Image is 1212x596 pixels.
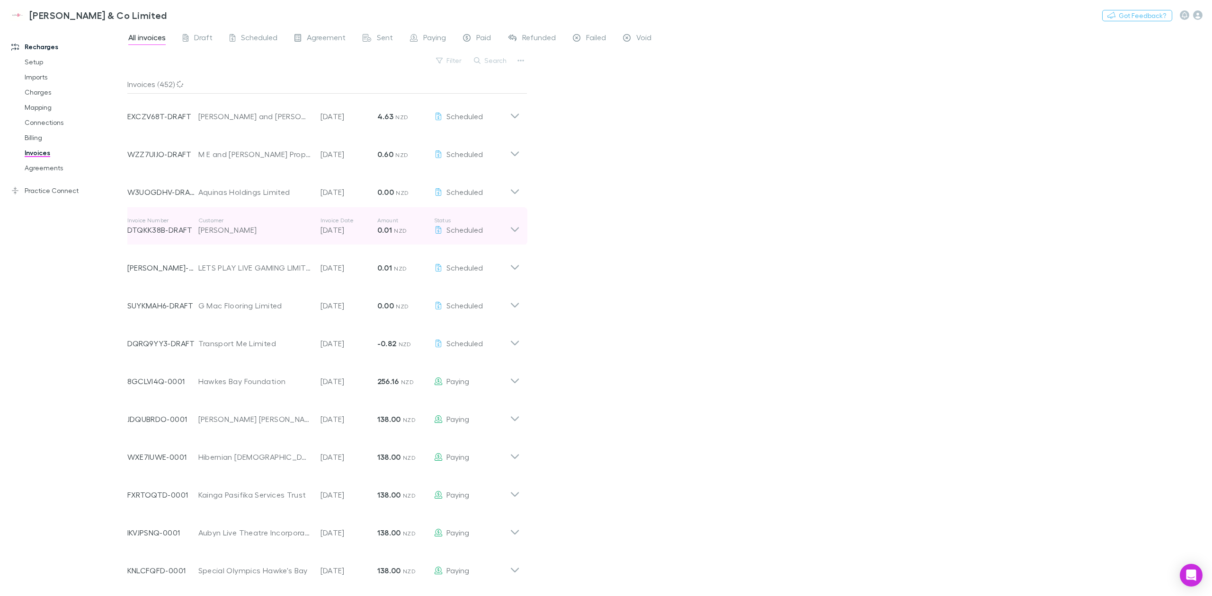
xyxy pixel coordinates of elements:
[15,70,135,85] a: Imports
[241,33,277,45] span: Scheduled
[15,100,135,115] a: Mapping
[127,111,198,122] p: EXCZV68T-DRAFT
[321,527,377,538] p: [DATE]
[423,33,446,45] span: Paying
[127,186,198,198] p: W3UOGDHV-DRAFT
[120,245,527,283] div: [PERSON_NAME]-0264LETS PLAY LIVE GAMING LIMITED[DATE]0.01 NZDScheduled
[476,33,491,45] span: Paid
[29,9,167,21] h3: [PERSON_NAME] & Co Limited
[403,416,416,423] span: NZD
[198,217,311,224] p: Customer
[321,300,377,311] p: [DATE]
[377,112,393,121] strong: 4.63
[15,85,135,100] a: Charges
[127,451,198,463] p: WXE7IUWE-0001
[377,263,392,272] strong: 0.01
[198,111,311,122] div: [PERSON_NAME] and [PERSON_NAME] Family Trust
[15,130,135,145] a: Billing
[377,217,434,224] p: Amount
[403,492,416,499] span: NZD
[377,490,401,500] strong: 138.00
[120,131,527,169] div: WZZ7UIJO-DRAFTM E and [PERSON_NAME] Property Trust[DATE]0.60 NZDScheduled
[377,414,401,424] strong: 138.00
[434,217,510,224] p: Status
[395,151,408,158] span: NZD
[127,338,198,349] p: DQRQ9YY3-DRAFT
[446,566,469,575] span: Paying
[586,33,606,45] span: Failed
[446,263,483,272] span: Scheduled
[321,186,377,198] p: [DATE]
[198,338,311,349] div: Transport Me Limited
[321,149,377,160] p: [DATE]
[127,224,198,236] p: DTQKK38B-DRAFT
[127,376,198,387] p: 8GCLVI4Q-0001
[127,217,198,224] p: Invoice Number
[431,55,467,66] button: Filter
[15,160,135,175] a: Agreements
[120,510,527,548] div: IKVJPSNQ-0001Aubyn Live Theatre Incorporated[DATE]138.00 NZDPaying
[522,33,556,45] span: Refunded
[198,376,311,387] div: Hawkes Bay Foundation
[128,33,166,45] span: All invoices
[307,33,346,45] span: Agreement
[127,413,198,425] p: JDQUBRDO-0001
[321,338,377,349] p: [DATE]
[120,434,527,472] div: WXE7IUWE-0001Hibernian [DEMOGRAPHIC_DATA] Benefit Society Branch 172[DATE]138.00 NZDPaying
[198,451,311,463] div: Hibernian [DEMOGRAPHIC_DATA] Benefit Society Branch 172
[377,225,392,235] strong: 0.01
[377,301,394,310] strong: 0.00
[127,489,198,500] p: FXRTOQTD-0001
[446,225,483,234] span: Scheduled
[198,149,311,160] div: M E and [PERSON_NAME] Property Trust
[120,207,527,245] div: Invoice NumberDTQKK38B-DRAFTCustomer[PERSON_NAME]Invoice Date[DATE]Amount0.01 NZDStatusScheduled
[127,300,198,311] p: SUYKMAH6-DRAFT
[15,145,135,160] a: Invoices
[377,187,394,197] strong: 0.00
[394,265,407,272] span: NZD
[377,566,401,575] strong: 138.00
[2,39,135,54] a: Recharges
[446,149,483,158] span: Scheduled
[1180,564,1203,587] div: Open Intercom Messenger
[198,262,311,273] div: LETS PLAY LIVE GAMING LIMITED
[321,111,377,122] p: [DATE]
[194,33,213,45] span: Draft
[396,189,409,196] span: NZD
[446,452,469,461] span: Paying
[377,452,401,462] strong: 138.00
[446,414,469,423] span: Paying
[127,565,198,576] p: KNLCFQFD-0001
[120,472,527,510] div: FXRTOQTD-0001Kainga Pasifika Services Trust[DATE]138.00 NZDPaying
[120,396,527,434] div: JDQUBRDO-0001[PERSON_NAME] [PERSON_NAME][DATE]138.00 NZDPaying
[377,528,401,537] strong: 138.00
[120,321,527,359] div: DQRQ9YY3-DRAFTTransport Me Limited[DATE]-0.82 NZDScheduled
[446,187,483,196] span: Scheduled
[377,339,397,348] strong: -0.82
[446,301,483,310] span: Scheduled
[198,565,311,576] div: Special Olympics Hawke's Bay
[321,565,377,576] p: [DATE]
[127,262,198,273] p: [PERSON_NAME]-0264
[9,9,26,21] img: Epplett & Co Limited's Logo
[120,169,527,207] div: W3UOGDHV-DRAFTAquinas Holdings Limited[DATE]0.00 NZDScheduled
[469,55,512,66] button: Search
[403,568,416,575] span: NZD
[377,377,399,386] strong: 256.16
[2,183,135,198] a: Practice Connect
[394,227,407,234] span: NZD
[127,149,198,160] p: WZZ7UIJO-DRAFT
[127,527,198,538] p: IKVJPSNQ-0001
[120,359,527,396] div: 8GCLVI4Q-0001Hawkes Bay Foundation[DATE]256.16 NZDPaying
[120,548,527,586] div: KNLCFQFD-0001Special Olympics Hawke's Bay[DATE]138.00 NZDPaying
[321,376,377,387] p: [DATE]
[399,341,411,348] span: NZD
[636,33,651,45] span: Void
[1102,10,1172,21] button: Got Feedback?
[15,54,135,70] a: Setup
[446,528,469,537] span: Paying
[446,112,483,121] span: Scheduled
[198,413,311,425] div: [PERSON_NAME] [PERSON_NAME]
[321,413,377,425] p: [DATE]
[198,300,311,311] div: G Mac Flooring Limited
